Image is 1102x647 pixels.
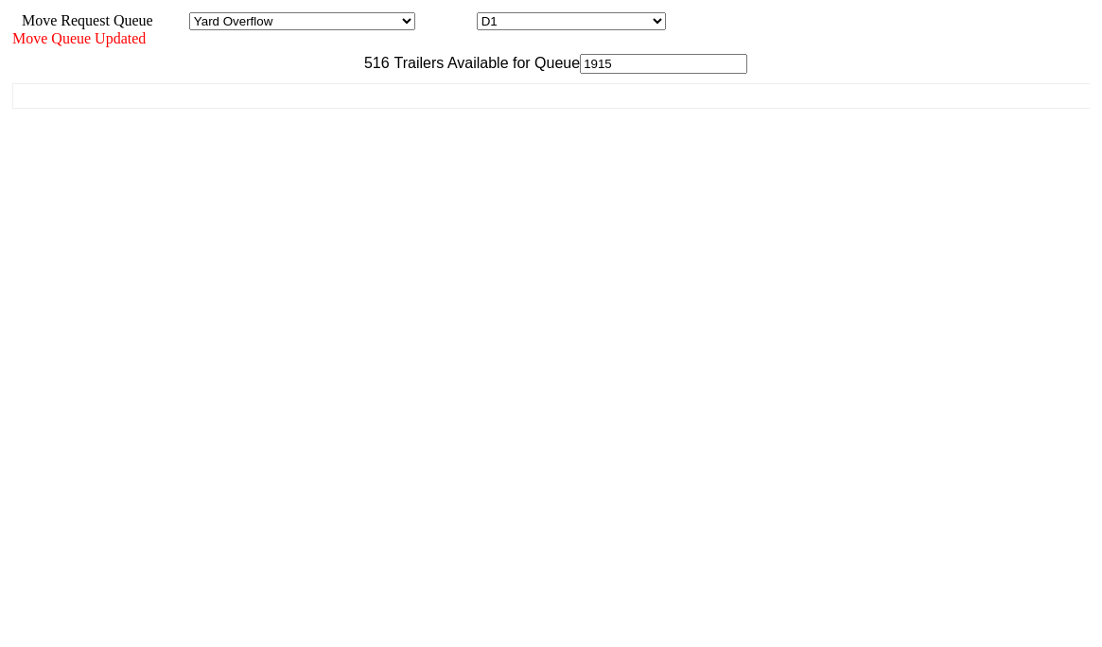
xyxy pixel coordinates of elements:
span: Location [419,12,473,28]
span: Move Queue Updated [12,30,146,46]
span: Area [156,12,185,28]
span: Trailers Available for Queue [390,55,581,71]
input: Filter Available Trailers [580,54,747,74]
span: Move Request Queue [12,12,153,28]
span: 516 [355,55,390,71]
